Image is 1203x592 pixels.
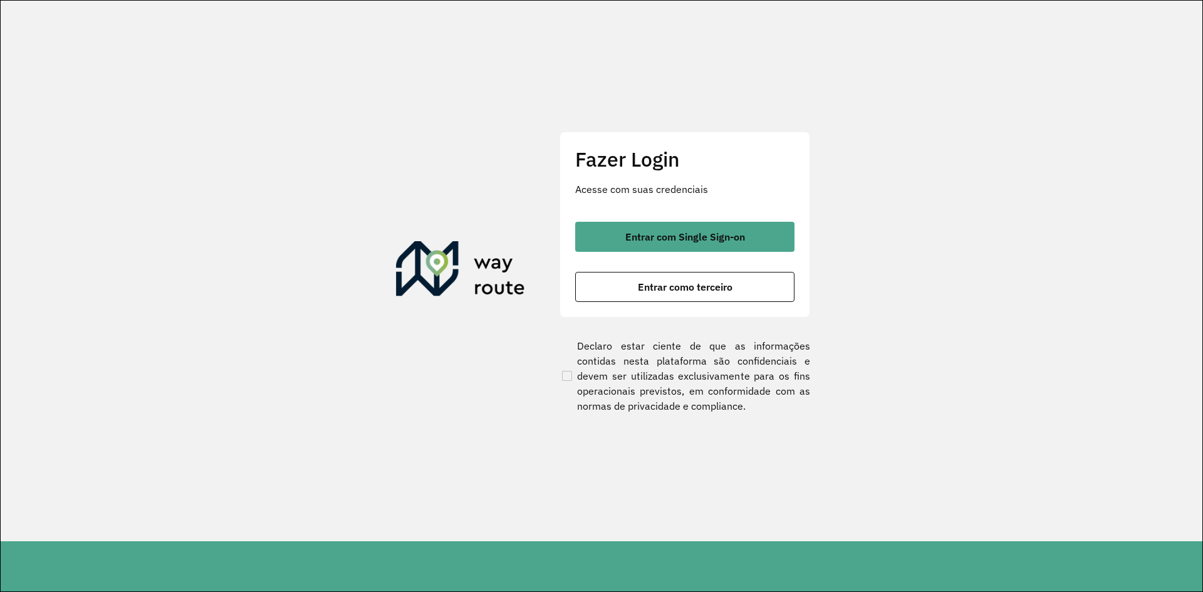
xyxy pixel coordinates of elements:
img: Roteirizador AmbevTech [396,241,525,301]
button: button [575,222,794,252]
button: button [575,272,794,302]
span: Entrar como terceiro [638,282,732,292]
h2: Fazer Login [575,147,794,171]
span: Entrar com Single Sign-on [625,232,745,242]
p: Acesse com suas credenciais [575,182,794,197]
label: Declaro estar ciente de que as informações contidas nesta plataforma são confidenciais e devem se... [560,338,810,413]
